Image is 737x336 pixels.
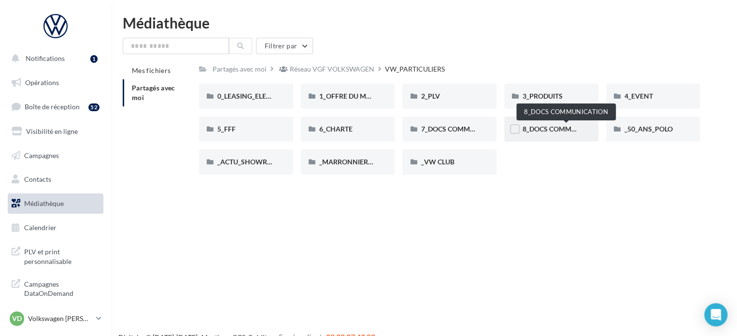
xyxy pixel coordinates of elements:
[319,92,377,100] span: 1_OFFRE DU MOIS
[6,121,105,142] a: Visibilité en ligne
[25,78,59,87] span: Opérations
[6,218,105,238] a: Calendrier
[24,278,99,298] span: Campagnes DataOnDemand
[24,199,64,207] span: Médiathèque
[6,96,105,117] a: Boîte de réception52
[28,314,92,323] p: Volkswagen [PERSON_NAME]
[217,125,236,133] span: 5_FFF
[24,223,57,232] span: Calendrier
[385,64,445,74] div: VW_PARTICULIERS
[6,169,105,190] a: Contacts
[12,314,22,323] span: VD
[6,274,105,302] a: Campagnes DataOnDemand
[516,103,616,120] div: 8_DOCS COMMUNICATION
[6,241,105,270] a: PLV et print personnalisable
[24,245,99,266] span: PLV et print personnalisable
[523,92,563,100] span: 3_PRODUITS
[8,309,103,328] a: VD Volkswagen [PERSON_NAME]
[523,125,609,133] span: 8_DOCS COMMUNICATION
[132,66,170,74] span: Mes fichiers
[256,38,313,54] button: Filtrer par
[421,125,498,133] span: 7_DOCS COMMERCIAUX
[217,158,284,166] span: _ACTU_SHOWROOM
[624,92,653,100] span: 4_EVENT
[213,64,267,74] div: Partagés avec moi
[25,102,80,111] span: Boîte de réception
[319,158,383,166] span: _MARRONNIERS_25
[123,15,725,30] div: Médiathèque
[6,48,101,69] button: Notifications 1
[24,151,59,159] span: Campagnes
[421,92,439,100] span: 2_PLV
[24,175,51,183] span: Contacts
[624,125,673,133] span: _50_ANS_POLO
[319,125,353,133] span: 6_CHARTE
[6,146,105,166] a: Campagnes
[26,127,78,135] span: Visibilité en ligne
[6,193,105,214] a: Médiathèque
[90,55,98,63] div: 1
[704,303,727,326] div: Open Intercom Messenger
[290,64,374,74] div: Réseau VGF VOLKSWAGEN
[421,158,454,166] span: _VW CLUB
[26,54,65,62] span: Notifications
[88,103,99,111] div: 52
[6,73,105,93] a: Opérations
[217,92,295,100] span: 0_LEASING_ELECTRIQUE
[132,84,175,102] span: Partagés avec moi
